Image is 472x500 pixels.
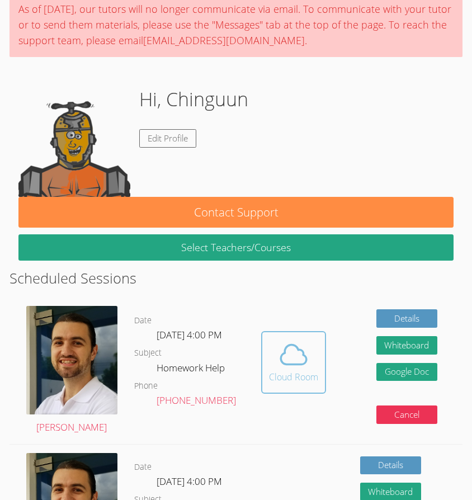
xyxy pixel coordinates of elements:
dt: Phone [134,379,158,393]
a: Details [376,309,438,328]
a: Edit Profile [139,129,196,148]
span: [DATE] 4:00 PM [157,328,222,341]
a: Details [360,456,422,475]
a: [PHONE_NUMBER] [157,394,236,407]
button: Contact Support [18,197,454,228]
button: Cloud Room [261,331,326,394]
a: Select Teachers/Courses [18,234,454,261]
h1: Hi, Chinguun [139,85,248,114]
dt: Date [134,314,152,328]
a: Google Doc [376,363,438,381]
div: Cloud Room [269,370,318,384]
button: Whiteboard [376,336,438,355]
dt: Date [134,460,152,474]
span: [DATE] 4:00 PM [157,475,222,488]
h2: Scheduled Sessions [10,267,462,289]
dt: Subject [134,346,162,360]
a: [PERSON_NAME] [26,306,117,435]
img: default.png [18,85,130,197]
dd: Homework Help [157,360,227,379]
button: Cancel [376,405,438,424]
img: Tom%20Professional%20Picture%20(Profile).jpg [26,306,117,414]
